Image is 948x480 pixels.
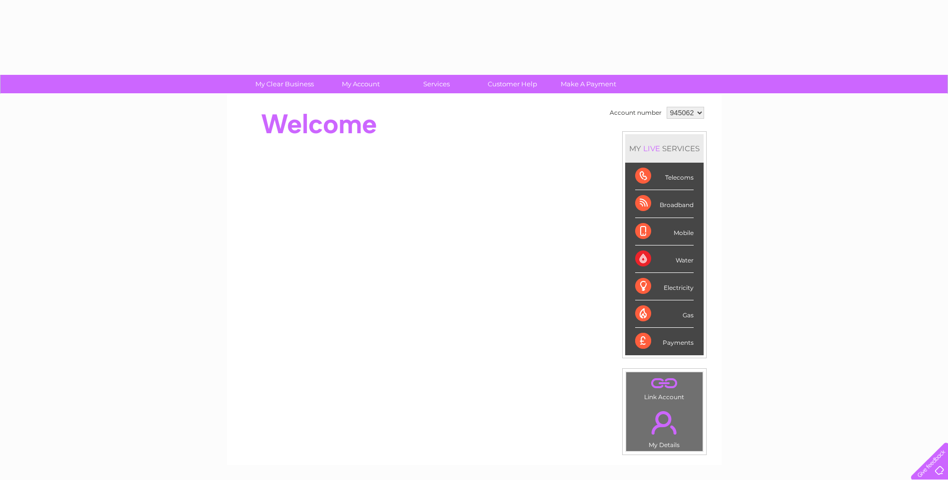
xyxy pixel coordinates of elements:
a: My Clear Business [243,75,326,93]
a: Make A Payment [547,75,630,93]
a: Customer Help [471,75,554,93]
div: MY SERVICES [625,134,704,163]
div: Payments [635,328,694,355]
a: . [629,375,700,392]
a: My Account [319,75,402,93]
div: Gas [635,300,694,328]
div: LIVE [641,144,662,153]
div: Broadband [635,190,694,218]
div: Electricity [635,273,694,300]
a: . [629,405,700,440]
td: Account number [607,104,664,121]
td: Link Account [626,372,703,403]
td: My Details [626,403,703,452]
div: Telecoms [635,163,694,190]
a: Services [395,75,478,93]
div: Mobile [635,218,694,245]
div: Water [635,245,694,273]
